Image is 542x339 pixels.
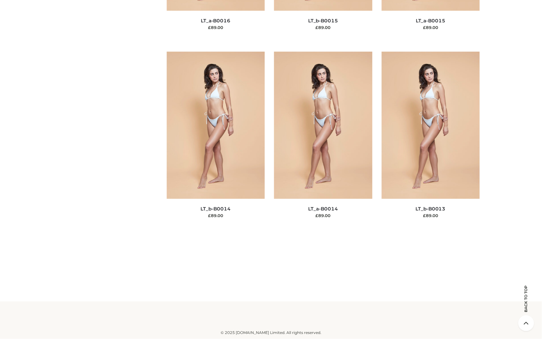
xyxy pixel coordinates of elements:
span: £ [316,213,319,218]
a: LT_b-B0015 [308,18,338,24]
bdi: 89.00 [423,25,438,30]
bdi: 89.00 [316,213,331,218]
a: LT_a-B0014 [308,206,338,212]
bdi: 89.00 [208,213,223,218]
div: © 2025 [DOMAIN_NAME] Limited. All rights reserved. [62,330,480,336]
span: £ [208,213,211,218]
img: LT_b-B0013 [382,52,480,199]
bdi: 89.00 [423,213,438,218]
span: £ [423,213,426,218]
img: LT_a-B0014 [274,52,372,199]
a: LT_b-B0013 [416,206,446,212]
a: LT_b-B0014 [201,206,231,212]
span: £ [208,25,211,30]
img: LT_b-B0014 [167,52,265,199]
span: Back to top [518,296,534,312]
a: LT_a-B0015 [416,18,445,24]
span: £ [423,25,426,30]
span: £ [316,25,319,30]
bdi: 89.00 [316,25,331,30]
bdi: 89.00 [208,25,223,30]
a: LT_a-B0016 [201,18,230,24]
